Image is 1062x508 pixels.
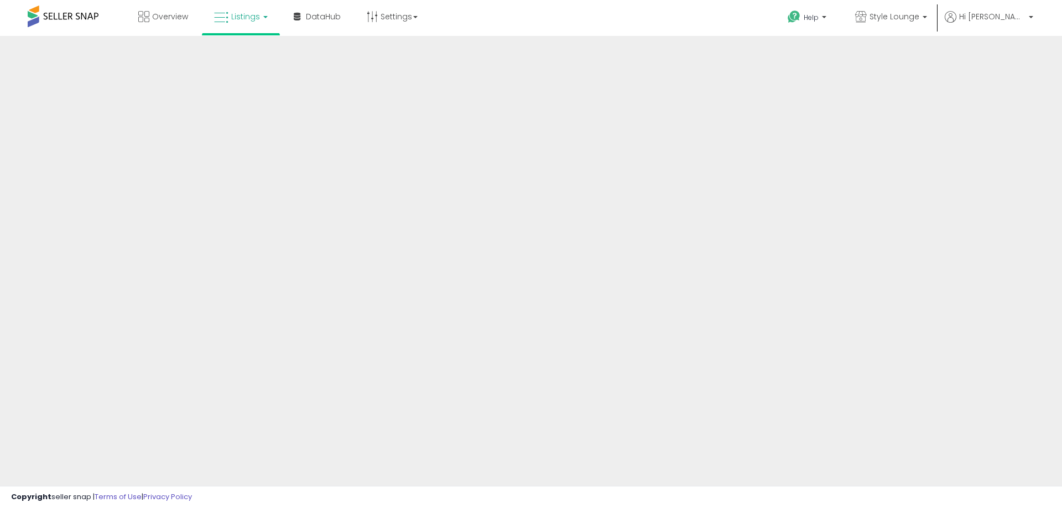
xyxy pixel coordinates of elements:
span: Help [804,13,819,22]
span: Listings [231,11,260,22]
a: Terms of Use [95,491,142,502]
a: Hi [PERSON_NAME] [945,11,1033,36]
span: Style Lounge [870,11,919,22]
span: Hi [PERSON_NAME] [959,11,1025,22]
span: Overview [152,11,188,22]
i: Get Help [787,10,801,24]
a: Privacy Policy [143,491,192,502]
div: seller snap | | [11,492,192,502]
a: Help [779,2,837,36]
span: DataHub [306,11,341,22]
strong: Copyright [11,491,51,502]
